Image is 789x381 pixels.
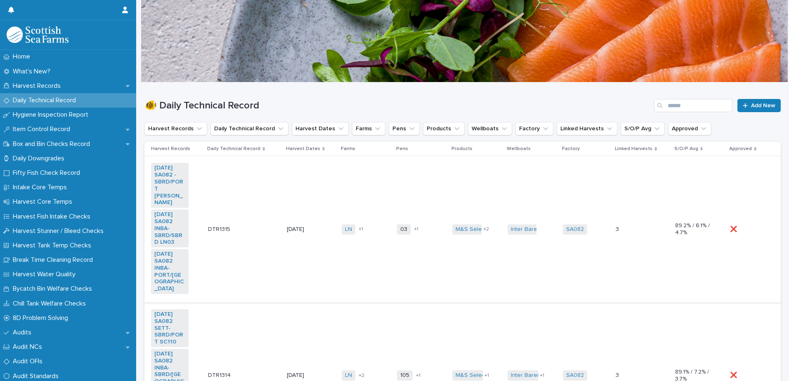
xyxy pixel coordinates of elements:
button: Wellboats [468,122,512,135]
a: Inter Barents [511,372,545,379]
p: ❌ [730,370,739,379]
p: S/O/P Avg [674,144,698,153]
p: Products [451,144,472,153]
p: Harvest Core Temps [9,198,79,206]
p: What's New? [9,68,57,75]
button: Harvest Dates [292,122,349,135]
a: LN [345,372,352,379]
p: Harvest Records [9,82,67,90]
a: [DATE] SA082 INBA-SBRD/SBRD LN03 [154,211,185,246]
p: 3 [616,224,621,233]
a: [DATE] SA082 INBA-PORT/[GEOGRAPHIC_DATA] [154,251,185,292]
input: Search [654,99,732,112]
button: S/O/P Avg [621,122,665,135]
button: Approved [668,122,711,135]
p: ❌ [730,224,739,233]
span: + 2 [359,373,364,378]
p: [DATE] [287,372,324,379]
button: Daily Technical Record [210,122,288,135]
p: Audit NCs [9,343,49,351]
button: Farms [352,122,385,135]
p: Pens [396,144,408,153]
a: LN [345,226,352,233]
p: Farms [341,144,355,153]
span: + 1 [484,373,489,378]
button: Factory [515,122,553,135]
p: 89.2% / 6.1% / 4.7% [675,222,713,236]
button: Products [423,122,465,135]
span: + 2 [483,227,489,232]
span: + 1 [359,227,363,232]
p: Chill Tank Welfare Checks [9,300,92,308]
p: DTR1314 [208,370,232,379]
p: Harvest Stunner / Bleed Checks [9,227,110,235]
p: Approved [729,144,752,153]
a: [DATE] SA082 SETT-SBRD/PORT SC110 [154,311,185,346]
p: Hygiene Inspection Report [9,111,95,119]
span: + 1 [414,227,418,232]
p: Wellboats [507,144,531,153]
p: Linked Harvests [615,144,652,153]
a: M&S Select [456,226,487,233]
p: Harvest Water Quality [9,270,82,278]
button: Linked Harvests [557,122,617,135]
span: + 1 [540,373,544,378]
p: Daily Downgrades [9,155,71,162]
a: Add New [737,99,781,112]
p: Box and Bin Checks Record [9,140,97,148]
span: Add New [751,103,775,108]
p: Daily Technical Record [207,144,260,153]
span: + 1 [416,373,420,378]
button: Harvest Records [144,122,207,135]
a: SA082 [566,372,584,379]
button: Pens [389,122,420,135]
p: 3 [616,370,621,379]
h1: 🐠 Daily Technical Record [144,100,651,112]
p: Audit Standards [9,372,65,380]
span: 105 [397,370,413,381]
a: Inter Barents [511,226,545,233]
img: mMrefqRFQpe26GRNOUkG [7,26,69,43]
p: [DATE] [287,226,324,233]
p: Fifty Fish Check Record [9,169,87,177]
p: 8D Problem Solving [9,314,75,322]
p: Audit OFIs [9,357,49,365]
p: Harvest Tank Temp Checks [9,242,98,249]
p: Daily Technical Record [9,96,83,104]
p: Harvest Dates [286,144,320,153]
p: Audits [9,329,38,336]
p: Harvest Records [151,144,190,153]
p: Break Time Cleaning Record [9,256,99,264]
p: Bycatch Bin Welfare Checks [9,285,99,293]
p: Item Control Record [9,125,77,133]
p: Harvest Fish Intake Checks [9,213,97,221]
span: 03 [397,224,411,235]
p: DTR1315 [208,224,232,233]
p: Home [9,53,37,61]
a: M&S Select [456,372,487,379]
a: [DATE] SA082 -SBRD/PORT [PERSON_NAME] [154,165,185,206]
a: SA082 [566,226,584,233]
p: Factory [562,144,580,153]
p: Intake Core Temps [9,183,73,191]
tr: [DATE] SA082 -SBRD/PORT [PERSON_NAME] [DATE] SA082 INBA-SBRD/SBRD LN03 [DATE] SA082 INBA-PORT/[GE... [144,156,781,303]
